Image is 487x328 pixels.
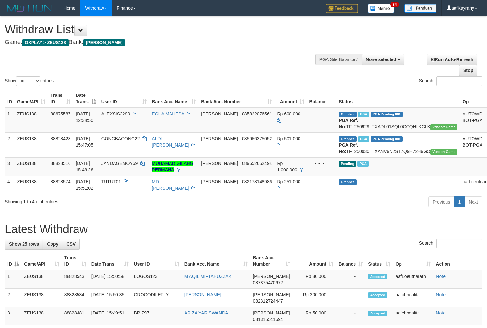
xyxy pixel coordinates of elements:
span: [DATE] 15:49:26 [76,161,93,172]
label: Search: [419,239,482,248]
span: Copy 082312724447 to clipboard [253,298,283,304]
span: Show 25 rows [9,241,39,247]
td: TF_250930_TXANV9N2ST7Q9H72H9GO [336,132,460,157]
td: Rp 300,000 [293,289,336,307]
td: 3 [5,307,22,325]
select: Showentries [16,76,40,86]
b: PGA Ref. No: [339,118,358,129]
span: Marked by aafpengsreynich [358,112,369,117]
span: CSV [66,241,76,247]
input: Search: [436,76,482,86]
td: - [336,289,365,307]
td: Rp 50,000 [293,307,336,325]
label: Search: [419,76,482,86]
a: Run Auto-Refresh [427,54,477,65]
span: [PERSON_NAME] [201,161,238,166]
span: Copy 085822076561 to clipboard [242,111,272,116]
a: M AQIL MIFTAHUZZAK [184,274,232,279]
label: Show entries [5,76,54,86]
span: [DATE] 15:51:02 [76,179,93,191]
td: ZEUS138 [14,176,48,194]
td: 3 [5,157,14,176]
input: Search: [436,239,482,248]
th: Date Trans.: activate to sort column ascending [89,252,132,270]
div: - - - [309,178,334,185]
span: [PERSON_NAME] [201,136,238,141]
td: ZEUS138 [14,132,48,157]
th: Status [336,89,460,108]
span: Rp 251.000 [277,179,300,184]
td: TF_250929_TXADL01SQL0CCQHLKCLK [336,108,460,133]
th: Trans ID: activate to sort column ascending [48,89,73,108]
th: Status: activate to sort column ascending [365,252,393,270]
td: [DATE] 15:49:51 [89,307,132,325]
span: Marked by aafpengsreynich [358,136,369,142]
img: panduan.png [404,4,436,13]
span: Copy 089652652494 to clipboard [242,161,272,166]
span: Rp 600.000 [277,111,300,116]
th: ID [5,89,14,108]
th: Balance [307,89,336,108]
h4: Game: Bank: [5,39,318,46]
td: aafchhealita [393,307,433,325]
span: Pending [339,161,356,167]
span: Rp 1.000.000 [277,161,297,172]
th: Trans ID: activate to sort column ascending [62,252,89,270]
a: MUHAMAD GILANG PERMANA [152,161,193,172]
td: ZEUS138 [22,270,62,289]
th: Bank Acc. Number: activate to sort column ascending [250,252,293,270]
a: Note [436,274,446,279]
td: 1 [5,108,14,133]
div: Showing 1 to 4 of 4 entries [5,196,198,205]
a: Note [436,292,446,297]
th: Bank Acc. Name: activate to sort column ascending [182,252,251,270]
span: JANDAGEMOY69 [101,161,138,166]
td: - [336,307,365,325]
div: - - - [309,160,334,167]
span: Vendor URL: https://trx31.1velocity.biz [430,149,457,155]
a: ALDI [PERSON_NAME] [152,136,189,148]
span: OXPLAY > ZEUS138 [22,39,69,46]
td: 88828481 [62,307,89,325]
span: [PERSON_NAME] [253,274,290,279]
span: Accepted [368,292,387,298]
a: ARIZA YARISWANDA [184,310,228,315]
span: Grabbed [339,179,357,185]
h1: Latest Withdraw [5,223,482,236]
td: [DATE] 15:50:58 [89,270,132,289]
td: ZEUS138 [22,307,62,325]
th: Game/API: activate to sort column ascending [14,89,48,108]
span: 34 [390,2,399,7]
span: Marked by aafpengsreynich [357,161,369,167]
td: Rp 80,000 [293,270,336,289]
span: [PERSON_NAME] [201,111,238,116]
td: - [336,270,365,289]
th: Bank Acc. Number: activate to sort column ascending [198,89,274,108]
span: Copy [47,241,58,247]
td: CROCODILEFLY [131,289,181,307]
span: Copy 087875470672 to clipboard [253,280,283,285]
img: MOTION_logo.png [5,3,54,13]
a: Next [464,196,482,207]
b: PGA Ref. No: [339,142,358,154]
th: Game/API: activate to sort column ascending [22,252,62,270]
th: Action [433,252,482,270]
td: 88828534 [62,289,89,307]
a: Show 25 rows [5,239,43,250]
span: 88675587 [51,111,70,116]
img: Button%20Memo.svg [368,4,395,13]
span: 88828428 [51,136,70,141]
span: ALEXSIS2290 [101,111,130,116]
a: Note [436,310,446,315]
a: Previous [428,196,454,207]
a: CSV [62,239,80,250]
th: Op: activate to sort column ascending [393,252,433,270]
span: [PERSON_NAME] [83,39,125,46]
img: Feedback.jpg [326,4,358,13]
td: aafchhealita [393,289,433,307]
span: Accepted [368,274,387,279]
div: - - - [309,111,334,117]
th: ID: activate to sort column descending [5,252,22,270]
span: Rp 501.000 [277,136,300,141]
td: ZEUS138 [14,157,48,176]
